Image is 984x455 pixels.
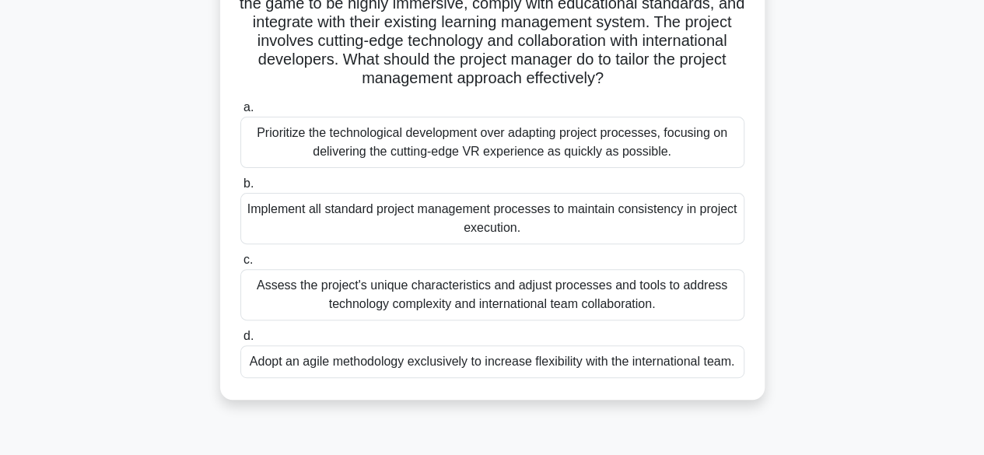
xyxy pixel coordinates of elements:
span: b. [243,177,254,190]
div: Prioritize the technological development over adapting project processes, focusing on delivering ... [240,117,744,168]
span: d. [243,329,254,342]
span: a. [243,100,254,114]
div: Adopt an agile methodology exclusively to increase flexibility with the international team. [240,345,744,378]
div: Implement all standard project management processes to maintain consistency in project execution. [240,193,744,244]
span: c. [243,253,253,266]
div: Assess the project's unique characteristics and adjust processes and tools to address technology ... [240,269,744,320]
